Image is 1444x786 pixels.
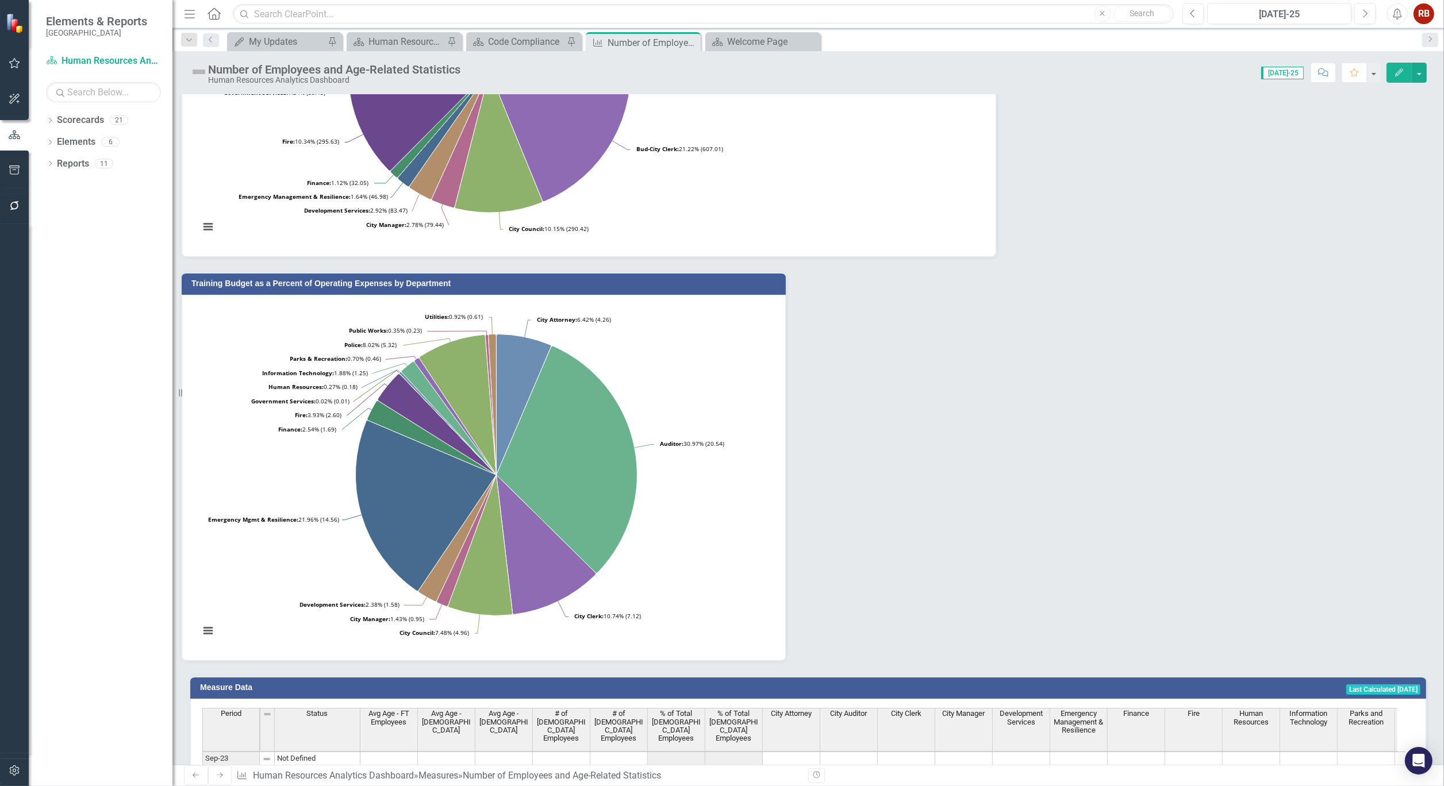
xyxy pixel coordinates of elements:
[251,397,350,405] text: 0.02% (0.01)
[1188,710,1200,718] span: Fire
[660,440,683,448] tspan: Auditor:
[57,136,95,149] a: Elements
[831,710,867,718] span: City Auditor
[199,622,216,638] button: View chart menu, Chart
[398,71,489,187] path: Emergency Management & Resilience, 46.98.
[418,475,497,601] path: Development Services, 1.58.
[1207,3,1351,24] button: [DATE]-25
[368,34,444,49] div: Human Resources Analytics Dashboard
[1340,710,1392,726] span: Parks and Recreation
[295,411,341,419] text: 3.93% (2.60)
[208,515,298,523] tspan: Emergency Mgmt & Resilience:
[448,475,513,615] path: City Council, 4.96.
[378,374,496,475] path: Fire, 2.60.
[367,400,497,475] path: Finance, 1.69.
[194,304,774,649] svg: Interactive chart
[239,192,351,201] tspan: Emergency Management & Resilience:
[268,383,324,391] tspan: Human Resources:
[350,615,424,623] text: 1.43% (0.95)
[708,710,760,742] span: % of Total [DEMOGRAPHIC_DATA] Employees
[1346,684,1420,695] span: Last Calculated [DATE]
[366,221,406,229] tspan: City Manager:
[414,358,497,475] path: Parks & Recreation, 0.46.
[455,71,542,213] path: City Council, 290.42.
[299,600,400,608] text: 2.38% (1.58)
[262,369,334,377] tspan: Information Technology:
[251,397,316,405] tspan: Government Services:
[891,710,921,718] span: City Clerk
[350,71,489,171] path: Fire, 295.63.
[636,145,723,153] text: 21.22% (607.01)
[344,341,397,349] text: 8.02% (5.32)
[208,63,460,76] div: Number of Employees and Age-Related Statistics
[263,710,272,719] img: 8DAGhfEEPCf229AAAAAElFTkSuQmCC
[1113,6,1171,22] button: Search
[101,137,120,147] div: 6
[307,179,368,187] text: 1.12% (32.05)
[418,770,458,781] a: Measures
[304,206,370,214] tspan: Development Services:
[200,683,706,692] h3: Measure Data
[478,710,530,734] span: Avg Age - [DEMOGRAPHIC_DATA]
[233,4,1174,24] input: Search ClearPoint...
[463,770,661,781] div: Number of Employees and Age-Related Statistics
[278,425,336,433] text: 2.54% (1.69)
[6,13,26,33] img: ClearPoint Strategy
[650,710,702,742] span: % of Total [DEMOGRAPHIC_DATA] Employees
[46,82,161,102] input: Search Below...
[636,145,679,153] tspan: Bud-City Clerk:
[469,34,564,49] a: Code Compliance
[239,192,388,201] text: 1.64% (46.98)
[771,710,812,718] span: City Attorney
[1225,710,1277,726] span: Human Resources
[608,36,698,50] div: Number of Employees and Age-Related Statistics
[282,137,295,145] tspan: Fire:
[425,313,483,321] text: 0.92% (0.61)
[307,710,328,718] span: Status
[537,315,577,323] tspan: City Attorney:
[46,55,161,68] a: Human Resources Analytics Dashboard
[727,34,817,49] div: Welcome Page
[221,710,241,718] span: Period
[282,137,339,145] text: 10.34% (295.63)
[509,225,589,233] text: 10.15% (290.42)
[230,34,325,49] a: My Updates
[409,71,489,199] path: Development Services, 83.47.
[46,28,147,37] small: [GEOGRAPHIC_DATA]
[995,710,1047,726] span: Development Services
[110,115,128,125] div: 21
[349,326,422,334] text: 0.35% (0.23)
[208,76,460,84] div: Human Resources Analytics Dashboard
[190,63,208,81] img: Not Defined
[1405,747,1433,775] div: Open Intercom Messenger
[268,383,358,391] text: 0.27% (0.18)
[356,421,497,591] path: Emergency Mgmt & Resilience, 14.56.
[509,225,544,233] tspan: City Council:
[262,754,271,764] img: 8DAGhfEEPCf229AAAAAElFTkSuQmCC
[236,769,800,783] div: » »
[425,313,449,321] tspan: Utilities:
[191,279,780,288] h3: Training Budget as a Percent of Operating Expenses by Department
[350,615,390,623] tspan: City Manager:
[1414,3,1434,24] button: RB
[943,710,985,718] span: City Manager
[497,475,596,614] path: City Clerk, 7.12.
[249,34,325,49] div: My Updates
[593,710,645,742] span: # of [DEMOGRAPHIC_DATA] Employees
[350,34,444,49] a: Human Resources Analytics Dashboard
[194,304,774,649] div: Chart. Highcharts interactive chart.
[1211,7,1347,21] div: [DATE]-25
[344,341,363,349] tspan: Police:
[57,114,104,127] a: Scorecards
[290,355,347,363] tspan: Parks & Recreation:
[437,475,497,606] path: City Manager, 0.95.
[537,315,611,323] text: 6.42% (4.26)
[57,157,89,171] a: Reports
[1282,710,1335,726] span: Information Technology
[304,206,408,214] text: 2.92% (83.47)
[420,710,473,734] span: Avg Age - [DEMOGRAPHIC_DATA]
[535,710,587,742] span: # of [DEMOGRAPHIC_DATA] Employees
[349,326,388,334] tspan: Public Works:
[299,600,366,608] tspan: Development Services:
[708,34,817,49] a: Welcome Page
